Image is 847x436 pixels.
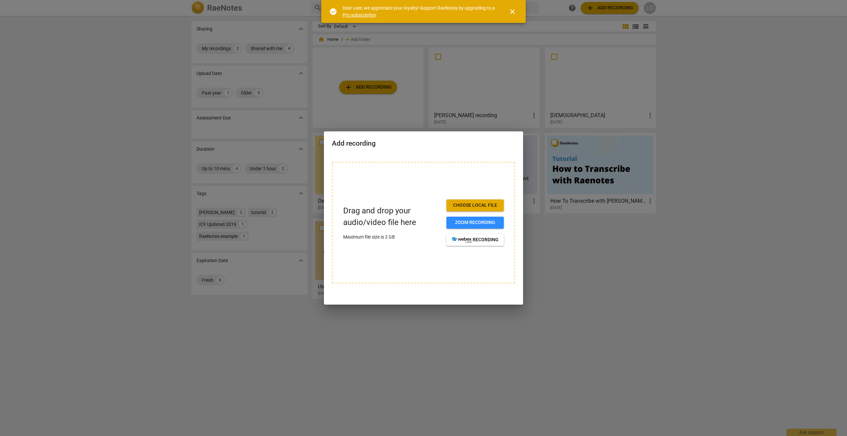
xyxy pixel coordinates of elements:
button: Choose local file [446,199,504,211]
p: Drag and drop your audio/video file here [343,205,441,228]
span: recording [452,237,499,243]
button: Zoom recording [446,217,504,229]
button: Close [504,4,520,20]
button: recording [446,234,504,246]
span: Zoom recording [452,219,499,226]
p: Maximum file size is 2 GB [343,234,441,241]
span: check_circle [329,8,337,16]
div: Dear user, we appreciate your loyalty! Support RaeNotes by upgrading to a [343,5,497,18]
span: Choose local file [452,202,499,209]
a: Pro subscription [343,12,376,18]
span: close [508,8,516,16]
h2: Add recording [332,139,515,148]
